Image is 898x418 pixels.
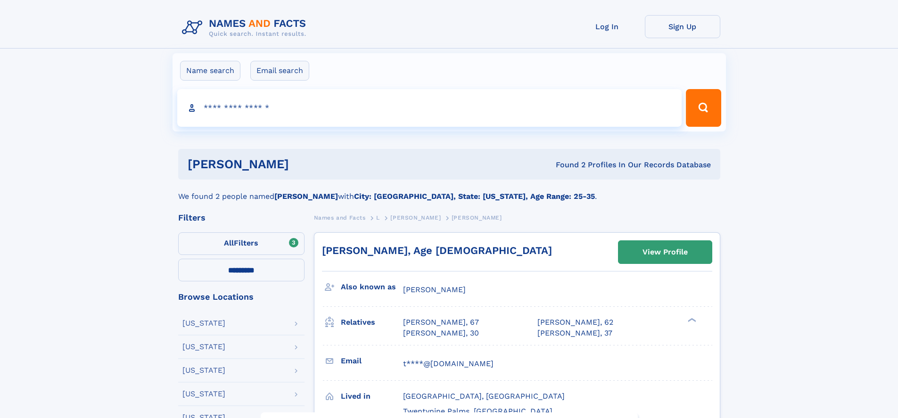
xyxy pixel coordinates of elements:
[180,61,240,81] label: Name search
[569,15,645,38] a: Log In
[177,89,682,127] input: search input
[314,212,366,223] a: Names and Facts
[645,15,720,38] a: Sign Up
[390,214,441,221] span: [PERSON_NAME]
[354,192,595,201] b: City: [GEOGRAPHIC_DATA], State: [US_STATE], Age Range: 25-35
[376,212,380,223] a: L
[178,15,314,41] img: Logo Names and Facts
[322,245,552,256] a: [PERSON_NAME], Age [DEMOGRAPHIC_DATA]
[341,353,403,369] h3: Email
[403,285,466,294] span: [PERSON_NAME]
[376,214,380,221] span: L
[182,367,225,374] div: [US_STATE]
[178,213,305,222] div: Filters
[224,238,234,247] span: All
[537,317,613,328] a: [PERSON_NAME], 62
[403,317,479,328] a: [PERSON_NAME], 67
[182,320,225,327] div: [US_STATE]
[618,241,712,263] a: View Profile
[643,241,688,263] div: View Profile
[182,390,225,398] div: [US_STATE]
[422,160,711,170] div: Found 2 Profiles In Our Records Database
[341,388,403,404] h3: Lived in
[537,328,612,338] a: [PERSON_NAME], 37
[274,192,338,201] b: [PERSON_NAME]
[178,180,720,202] div: We found 2 people named with .
[341,314,403,330] h3: Relatives
[403,392,565,401] span: [GEOGRAPHIC_DATA], [GEOGRAPHIC_DATA]
[685,317,697,323] div: ❯
[178,232,305,255] label: Filters
[178,293,305,301] div: Browse Locations
[250,61,309,81] label: Email search
[403,328,479,338] a: [PERSON_NAME], 30
[188,158,422,170] h1: [PERSON_NAME]
[686,89,721,127] button: Search Button
[452,214,502,221] span: [PERSON_NAME]
[182,343,225,351] div: [US_STATE]
[390,212,441,223] a: [PERSON_NAME]
[341,279,403,295] h3: Also known as
[403,407,552,416] span: Twentynine Palms, [GEOGRAPHIC_DATA]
